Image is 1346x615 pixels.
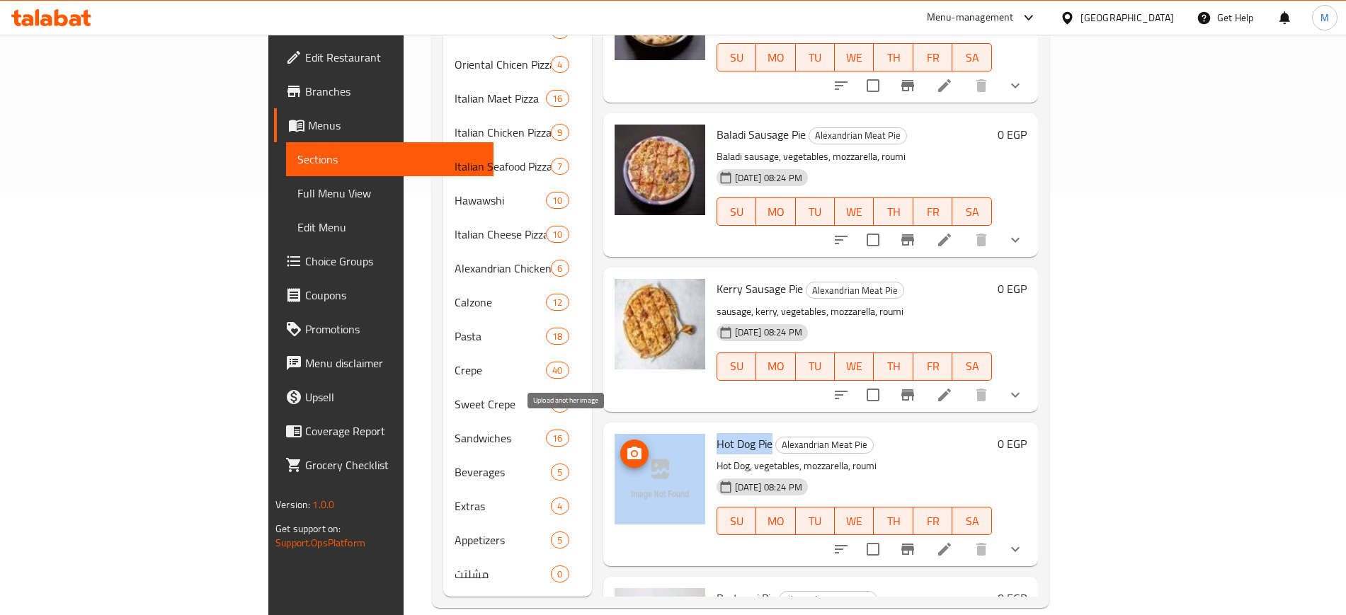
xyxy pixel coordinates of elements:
[913,43,952,71] button: FR
[1080,10,1174,25] div: [GEOGRAPHIC_DATA]
[443,557,592,591] div: مشلتت0
[546,362,569,379] div: items
[775,437,874,454] div: Alexandrian Meat Pie
[840,511,868,531] span: WE
[547,194,568,207] span: 10
[443,251,592,285] div: Alexandrian Chicken Pie6
[762,47,789,68] span: MO
[723,511,751,531] span: SU
[546,294,569,311] div: items
[551,565,569,582] div: items
[552,398,568,411] span: 4
[998,532,1032,566] button: show more
[455,396,552,413] div: Sweet Crepe
[998,279,1027,299] h6: 0 EGP
[958,356,986,377] span: SA
[443,523,592,557] div: Appetizers5
[723,202,751,222] span: SU
[809,127,906,144] span: Alexandrian Meat Pie
[455,430,547,447] div: Sandwiches
[756,197,795,226] button: MO
[964,532,998,566] button: delete
[274,346,493,380] a: Menu disclaimer
[952,197,991,226] button: SA
[455,565,552,582] div: مشلتت
[762,202,789,222] span: MO
[840,202,868,222] span: WE
[879,356,907,377] span: TH
[717,278,803,299] span: Kerry Sausage Pie
[824,223,858,257] button: sort-choices
[274,40,493,74] a: Edit Restaurant
[551,260,569,277] div: items
[958,47,986,68] span: SA
[958,202,986,222] span: SA
[729,481,808,494] span: [DATE] 08:24 PM
[964,223,998,257] button: delete
[551,531,569,548] div: items
[874,352,913,381] button: TH
[274,380,493,414] a: Upsell
[275,495,310,514] span: Version:
[615,279,705,369] img: Kerry Sausage Pie
[547,228,568,241] span: 10
[756,352,795,381] button: MO
[547,296,568,309] span: 12
[936,541,953,558] a: Edit menu item
[780,592,877,608] span: Alexandrian Meat Pie
[546,328,569,345] div: items
[840,356,868,377] span: WE
[1007,231,1024,248] svg: Show Choices
[1321,10,1329,25] span: M
[297,185,481,202] span: Full Menu View
[443,387,592,421] div: Sweet Crepe4
[936,386,953,403] a: Edit menu item
[802,47,829,68] span: TU
[455,192,547,209] span: Hawawshi
[455,464,552,481] div: Beverages
[1007,77,1024,94] svg: Show Choices
[835,197,874,226] button: WE
[723,47,751,68] span: SU
[443,47,592,81] div: Oriental Chicen Pizza4
[717,587,776,609] span: Pastrami Pie
[615,125,705,215] img: Baladi Sausage Pie
[802,511,829,531] span: TU
[913,507,952,535] button: FR
[552,534,568,547] span: 5
[455,531,552,548] span: Appetizers
[729,326,808,339] span: [DATE] 08:24 PM
[286,142,493,176] a: Sections
[874,507,913,535] button: TH
[455,260,552,277] span: Alexandrian Chicken Pie
[891,532,925,566] button: Branch-specific-item
[275,519,341,538] span: Get support on:
[998,69,1032,103] button: show more
[913,352,952,381] button: FR
[552,500,568,513] span: 4
[806,282,903,299] span: Alexandrian Meat Pie
[443,285,592,319] div: Calzone12
[835,352,874,381] button: WE
[936,231,953,248] a: Edit menu item
[551,124,569,141] div: items
[455,124,552,141] div: Italian Chicken Pizza
[305,83,481,100] span: Branches
[762,511,789,531] span: MO
[717,148,992,166] p: Baladi sausage, vegetables, mozzarella, roumi
[443,149,592,183] div: Italian Seafood Pizza7
[552,58,568,71] span: 4
[274,244,493,278] a: Choice Groups
[891,378,925,412] button: Branch-specific-item
[305,389,481,406] span: Upsell
[547,92,568,105] span: 16
[547,364,568,377] span: 40
[796,197,835,226] button: TU
[455,226,547,243] span: Italian Cheese Pizza
[964,378,998,412] button: delete
[919,511,947,531] span: FR
[443,115,592,149] div: Italian Chicken Pizza9
[998,223,1032,257] button: show more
